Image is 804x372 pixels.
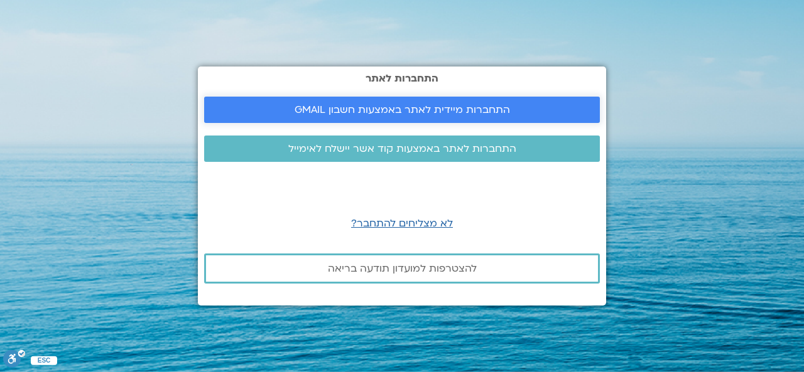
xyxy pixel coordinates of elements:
[351,216,453,230] a: לא מצליחים להתחבר?
[288,143,516,154] span: התחברות לאתר באמצעות קוד אשר יישלח לאימייל
[204,73,600,84] h2: התחברות לאתר
[204,136,600,162] a: התחברות לאתר באמצעות קוד אשר יישלח לאימייל
[204,97,600,123] a: התחברות מיידית לאתר באמצעות חשבון GMAIL
[204,253,600,284] a: להצטרפות למועדון תודעה בריאה
[295,104,510,115] span: התחברות מיידית לאתר באמצעות חשבון GMAIL
[328,263,477,274] span: להצטרפות למועדון תודעה בריאה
